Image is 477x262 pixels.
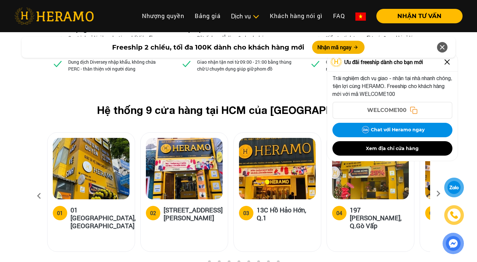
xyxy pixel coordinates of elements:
[344,58,423,66] span: Ưu đãi freeship dành cho bạn mới
[146,138,223,199] img: heramo-18a-71-nguyen-thi-minh-khai-quan-1
[252,13,259,20] img: subToggleIcon
[53,138,129,199] img: heramo-01-truong-son-quan-tan-binh
[442,57,452,67] img: Close
[445,206,463,224] a: phone-icon
[449,210,459,220] img: phone-icon
[137,9,189,23] a: Nhượng quyền
[189,9,226,23] a: Bảng giá
[265,9,328,23] a: Khách hàng nói gì
[257,206,316,222] h5: 13C Hồ Hảo Hớn, Q.1
[312,41,365,54] button: Nhận mã ngay
[70,206,136,229] h5: 01 [GEOGRAPHIC_DATA], [GEOGRAPHIC_DATA]
[239,138,316,199] img: heramo-13c-ho-hao-hon-quan-1
[150,209,156,217] div: 02
[330,57,343,67] img: Logo
[332,138,409,199] img: heramo-197-nguyen-van-luong
[52,58,63,69] img: checked.svg
[243,209,249,217] div: 03
[332,141,452,156] button: Xem địa chỉ cửa hàng
[310,58,321,69] img: checked.svg
[181,58,192,69] img: checked.svg
[164,206,223,222] h5: [STREET_ADDRESS][PERSON_NAME]
[328,9,350,23] a: FAQ
[68,58,167,72] p: Dung dịch Diversey nhập khẩu, không chứa PERC - thân thiện với người dùng
[336,209,342,217] div: 04
[371,13,463,19] a: NHẬN TƯ VẤN
[326,58,425,72] p: Chăm sóc bởi đội ngũ kỹ thuật nhiều năm kinh nghiệm
[58,104,420,116] h2: Hệ thống 9 cửa hàng tại HCM của [GEOGRAPHIC_DATA]
[350,206,409,229] h5: 197 [PERSON_NAME], Q.Gò Vấp
[197,58,296,72] p: Giao nhận tận nơi từ 09:00 - 21:00 bằng thùng chữ U chuyên dụng giúp giữ phom đồ
[355,12,366,21] img: vn-flag.png
[57,209,63,217] div: 01
[360,125,371,135] img: Zalo
[376,9,463,23] button: NHẬN TƯ VẤN
[112,42,304,52] span: Freeship 2 chiều, tối đa 100K dành cho khách hàng mới
[367,106,407,114] span: WELCOME100
[231,12,259,21] div: Dịch vụ
[332,74,452,98] p: Trải nghiệm dịch vụ giao - nhận tại nhà nhanh chóng, tiện lợi cùng HERAMO. Freeship cho khách hàn...
[429,209,435,217] div: 05
[14,8,94,25] img: heramo-logo.png
[332,123,452,137] button: Chat với Heramo ngay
